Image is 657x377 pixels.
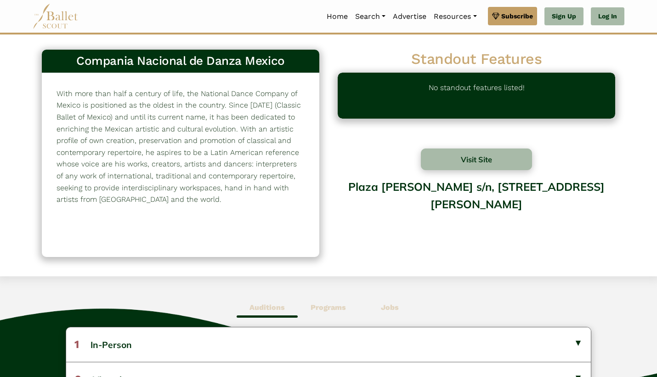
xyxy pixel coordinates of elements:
b: Auditions [249,303,285,312]
p: With more than half a century of life, the National Dance Company of Mexico is positioned as the ... [57,88,305,206]
span: Subscribe [501,11,533,21]
a: Log In [591,7,624,26]
div: Plaza [PERSON_NAME] s/n, [STREET_ADDRESS][PERSON_NAME] [338,173,615,247]
h3: Compania Nacional de Danza Mexico [49,53,312,69]
button: 1In-Person [66,327,591,361]
h2: Standout Features [338,50,615,69]
p: No standout features listed! [429,82,525,109]
a: Search [351,7,389,26]
b: Programs [311,303,346,312]
b: Jobs [381,303,399,312]
a: Home [323,7,351,26]
a: Subscribe [488,7,537,25]
button: Visit Site [421,149,532,170]
a: Sign Up [544,7,583,26]
span: 1 [74,338,79,351]
a: Resources [430,7,480,26]
img: gem.svg [492,11,499,21]
a: Advertise [389,7,430,26]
